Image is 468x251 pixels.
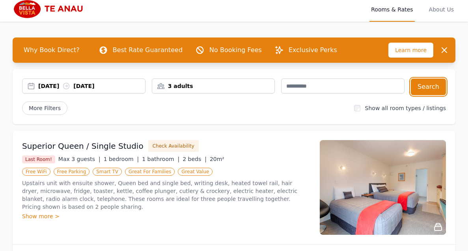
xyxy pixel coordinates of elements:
span: Great For Families [125,168,175,176]
span: Great Value [178,168,213,176]
p: Exclusive Perks [289,45,337,55]
span: Why Book Direct? [17,42,86,58]
span: 1 bathroom | [142,156,179,162]
span: Last Room! [22,155,55,163]
span: 20m² [210,156,224,162]
h3: Superior Queen / Single Studio [22,140,144,152]
div: [DATE] [DATE] [38,82,145,90]
p: Best Rate Guaranteed [113,45,183,55]
span: Free Parking [54,168,90,176]
p: Upstairs unit with ensuite shower, Queen bed and single bed, writing desk, heated towel rail, hai... [22,179,310,211]
button: Search [411,79,446,95]
span: Free WiFi [22,168,50,176]
label: Show all room types / listings [365,105,446,111]
div: Show more > [22,212,310,220]
span: Smart TV [93,168,122,176]
div: 3 adults [152,82,275,90]
span: Learn more [388,43,433,58]
span: More Filters [22,101,67,115]
p: No Booking Fees [209,45,262,55]
span: 2 beds | [183,156,207,162]
button: Check Availability [148,140,199,152]
span: 1 bedroom | [104,156,139,162]
span: Max 3 guests | [58,156,101,162]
